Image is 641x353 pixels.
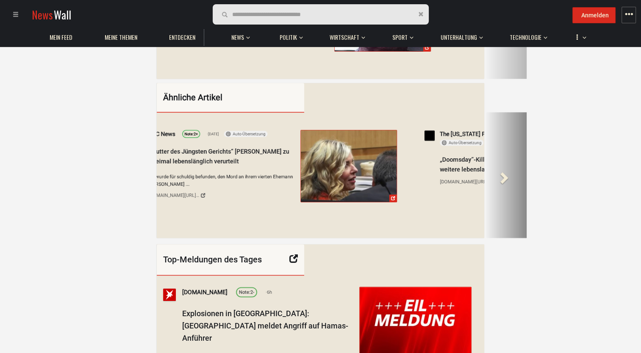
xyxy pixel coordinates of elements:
[169,33,195,41] span: Entdecken
[163,91,272,104] div: Ähnliche Artikel
[224,131,267,137] button: Auto-Übersetzung
[148,148,289,165] span: „Mutter des Jüngsten Gerichts“ [PERSON_NAME] zu zweimal lebenslänglich verurteilt
[54,7,71,22] span: Wall
[148,173,296,188] span: Sie wurde für schuldig befunden, den Mord an ihrem vierten Ehemann [PERSON_NAME] ...
[185,132,198,138] div: 2+
[32,7,71,22] a: NewsWall
[227,25,253,46] button: News
[280,33,297,41] span: Politik
[182,288,228,297] a: [DOMAIN_NAME]
[207,132,219,138] span: [DATE]
[148,192,199,199] div: [DOMAIN_NAME][URL][US_STATE]
[440,140,483,146] button: Auto-Übersetzung
[392,33,408,41] span: Sport
[330,33,359,41] span: Wirtschaft
[440,156,574,173] span: „Doomsday“-Killerin [PERSON_NAME] erhält zwei weitere lebenslange Haftstrafen.
[275,29,301,46] a: Politik
[182,130,200,138] a: Note:2+
[505,25,547,46] button: Technologie
[300,130,397,203] a: „Mutter des Jüngsten Gerichts“ Lori Daybell zu zweimal lebenslänglich ...
[440,130,494,139] a: The [US_STATE] Post
[325,25,365,46] button: Wirtschaft
[581,12,609,19] span: Anmelden
[572,7,616,23] button: Anmelden
[32,7,53,22] span: News
[236,287,257,298] a: Note:2-
[185,132,194,137] span: Note:
[239,290,250,295] span: Note:
[239,289,254,297] div: 2-
[163,289,176,301] img: Profilbild von stern.de
[388,29,412,46] a: Sport
[510,33,541,41] span: Technologie
[148,130,175,139] a: ABC News
[440,33,477,41] span: Unterhaltung
[105,33,137,41] span: Meine Themen
[440,178,488,186] div: [DOMAIN_NAME][URL]
[266,289,272,296] span: 6h
[231,33,244,41] span: News
[505,29,546,46] a: Technologie
[325,29,364,46] a: Wirtschaft
[275,25,303,46] button: Politik
[440,176,587,188] a: [DOMAIN_NAME][URL]
[50,33,72,41] span: Mein Feed
[436,29,481,46] a: Unterhaltung
[388,25,413,46] button: Sport
[157,245,304,276] div: Top-Meldungen des Tages
[425,131,435,141] img: Profilbild von The Washington Post
[148,190,296,201] a: [DOMAIN_NAME][URL][US_STATE]
[436,25,483,46] button: Unterhaltung
[301,131,397,203] img: „Mutter des Jüngsten Gerichts“ Lori Daybell zu zweimal lebenslänglich ...
[182,309,348,343] span: Explosionen in [GEOGRAPHIC_DATA]: [GEOGRAPHIC_DATA] meldet Angriff auf Hamas-Anführer
[227,29,248,46] a: News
